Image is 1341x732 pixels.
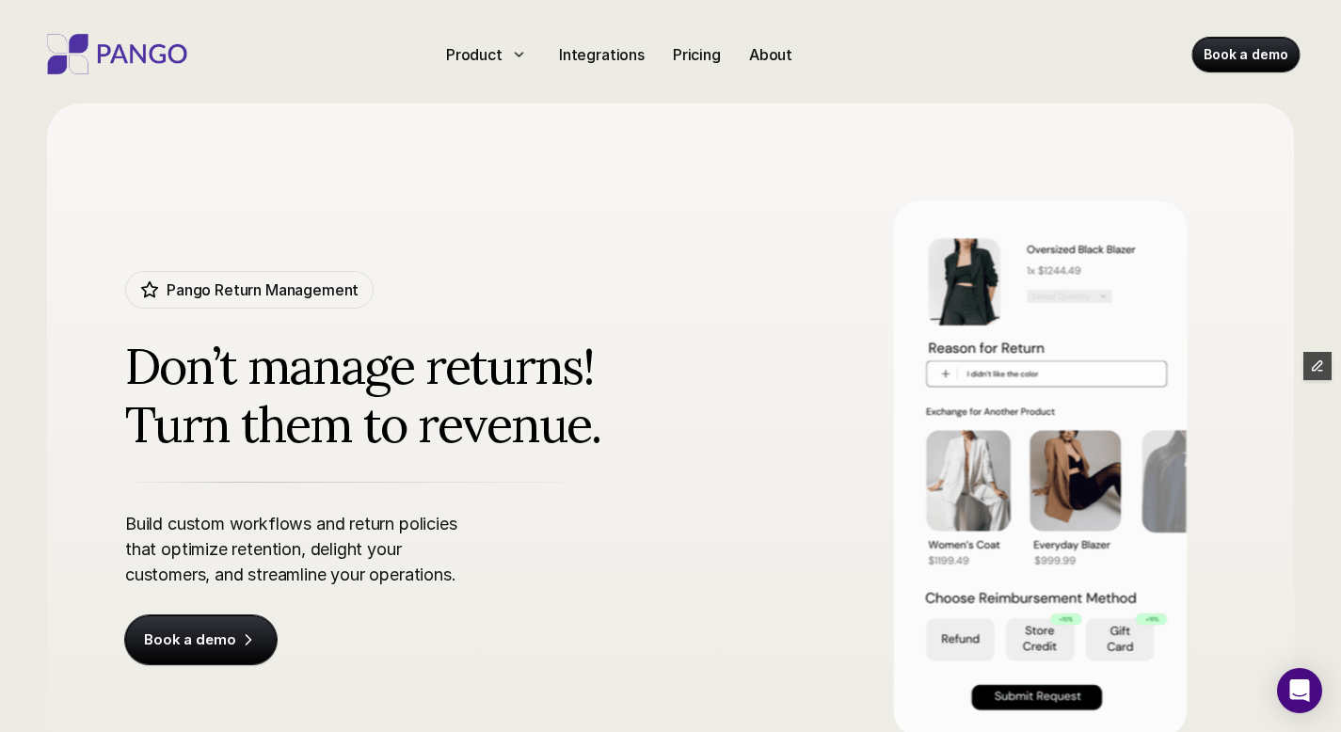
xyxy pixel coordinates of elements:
div: Open Intercom Messenger [1277,668,1322,713]
p: Product [446,43,503,66]
p: Book a demo [144,630,235,649]
button: Edit Framer Content [1303,352,1332,380]
p: Pango Return Management [167,278,359,301]
div: Don’t manage returns! Turn them to revenue. [125,337,864,454]
p: About [749,43,792,66]
p: Pricing [673,43,721,66]
p: Book a demo [1204,45,1287,64]
p: Build custom workflows and return policies that optimize retention, delight your customers, and s... [125,511,617,587]
a: Pricing [665,40,728,70]
p: Integrations [559,43,645,66]
a: Integrations [551,40,652,70]
a: About [742,40,800,70]
a: Book a demo [125,615,277,664]
a: Book a demo [1192,38,1299,72]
